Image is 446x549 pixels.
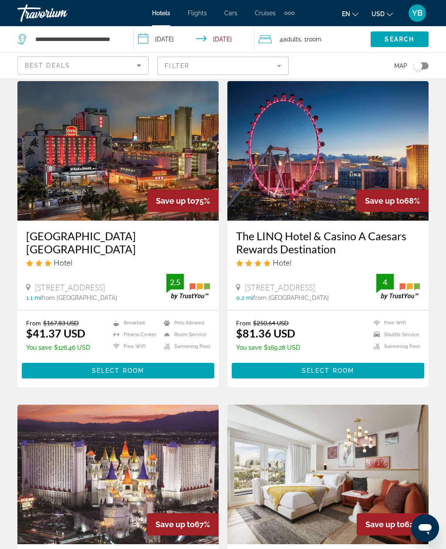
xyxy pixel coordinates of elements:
[376,274,420,300] img: trustyou-badge.svg
[236,327,295,340] ins: $81.36 USD
[224,10,237,17] a: Cars
[35,283,105,292] span: [STREET_ADDRESS]
[365,520,405,529] span: Save up to
[356,190,429,212] div: 68%
[255,10,276,17] a: Cruises
[157,56,288,75] button: Filter
[109,343,159,350] li: Free WiFi
[25,60,141,71] mat-select: Sort by
[369,331,420,338] li: Shuttle Service
[26,258,210,267] div: 3 star Hotel
[369,319,420,327] li: Free WiFi
[134,26,254,52] button: Check-in date: Dec 18, 2025 Check-out date: Dec 21, 2025
[109,319,159,327] li: Breakfast
[273,258,291,267] span: Hotel
[376,277,394,287] div: 4
[371,31,429,47] button: Search
[109,331,159,338] li: Fitness Center
[412,9,422,17] span: YB
[227,81,429,221] img: Hotel image
[236,319,251,327] span: From
[385,36,414,43] span: Search
[166,277,184,287] div: 2.5
[166,274,210,300] img: trustyou-badge.svg
[147,513,219,535] div: 67%
[407,62,429,70] button: Toggle map
[406,4,429,22] button: User Menu
[302,367,354,374] span: Select Room
[342,7,358,20] button: Change language
[92,367,144,374] span: Select Room
[283,36,301,43] span: Adults
[232,363,424,379] button: Select Room
[22,363,214,379] button: Select Room
[284,6,294,20] button: Extra navigation items
[411,514,439,542] iframe: Button to launch messaging window
[357,513,429,535] div: 62%
[254,26,371,52] button: Travelers: 4 adults, 0 children
[152,10,170,17] a: Hotels
[41,294,117,301] span: from [GEOGRAPHIC_DATA]
[26,344,90,351] p: $126.46 USD
[22,365,214,375] a: Select Room
[155,520,195,529] span: Save up to
[236,344,300,351] p: $169.28 USD
[245,283,315,292] span: [STREET_ADDRESS]
[54,258,72,267] span: Hotel
[159,331,210,338] li: Room Service
[26,294,41,301] span: 1.1 mi
[236,344,262,351] span: You save
[227,405,429,544] img: Hotel image
[26,327,85,340] ins: $41.37 USD
[301,33,321,45] span: , 1
[147,190,219,212] div: 75%
[232,365,424,375] a: Select Room
[372,7,393,20] button: Change currency
[188,10,207,17] a: Flights
[26,229,210,256] a: [GEOGRAPHIC_DATA] [GEOGRAPHIC_DATA]
[159,319,210,327] li: Pets Allowed
[17,2,105,24] a: Travorium
[372,10,385,17] span: USD
[26,344,52,351] span: You save
[236,229,420,256] a: The LINQ Hotel & Casino A Caesars Rewards Destination
[253,319,289,327] del: $250.64 USD
[342,10,350,17] span: en
[253,294,329,301] span: from [GEOGRAPHIC_DATA]
[307,36,321,43] span: Room
[394,60,407,72] span: Map
[159,343,210,350] li: Swimming Pool
[236,294,253,301] span: 0.2 mi
[25,62,70,69] span: Best Deals
[17,405,219,544] img: Hotel image
[43,319,79,327] del: $167.83 USD
[369,343,420,350] li: Swimming Pool
[365,196,404,205] span: Save up to
[280,33,301,45] span: 4
[17,81,219,221] img: Hotel image
[236,258,420,267] div: 4 star Hotel
[156,196,195,205] span: Save up to
[26,319,41,327] span: From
